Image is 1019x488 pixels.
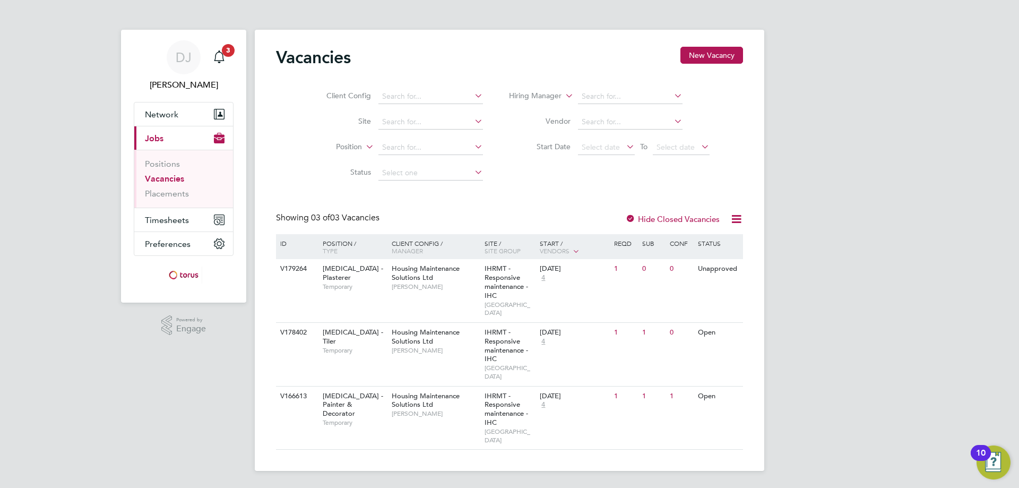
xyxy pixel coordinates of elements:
a: DJ[PERSON_NAME] [134,40,234,91]
div: 1 [640,323,667,343]
span: DJ [176,50,192,64]
span: Housing Maintenance Solutions Ltd [392,391,460,409]
span: [PERSON_NAME] [392,346,479,355]
span: Select date [582,142,620,152]
div: Site / [482,234,538,260]
a: 3 [209,40,230,74]
a: Positions [145,159,180,169]
div: Sub [640,234,667,252]
label: Start Date [509,142,571,151]
div: [DATE] [540,264,609,273]
label: Vendor [509,116,571,126]
span: Type [323,246,338,255]
span: [PERSON_NAME] [392,282,479,291]
span: Powered by [176,315,206,324]
span: IHRMT - Responsive maintenance - IHC [485,264,528,300]
span: To [637,140,651,153]
span: 4 [540,400,547,409]
input: Search for... [378,89,483,104]
span: [GEOGRAPHIC_DATA] [485,364,535,380]
span: Select date [657,142,695,152]
label: Site [310,116,371,126]
span: Temporary [323,418,386,427]
span: Site Group [485,246,521,255]
button: Jobs [134,126,233,150]
div: Start / [537,234,611,261]
button: Open Resource Center, 10 new notifications [977,446,1011,480]
div: 1 [667,387,695,406]
input: Search for... [578,89,683,104]
h2: Vacancies [276,47,351,68]
div: 10 [976,453,986,467]
span: [GEOGRAPHIC_DATA] [485,427,535,444]
div: [DATE] [540,328,609,337]
span: Preferences [145,239,191,249]
div: Conf [667,234,695,252]
span: Timesheets [145,215,189,225]
span: [MEDICAL_DATA] - Painter & Decorator [323,391,383,418]
a: Powered byEngage [161,315,206,336]
button: Preferences [134,232,233,255]
label: Hiring Manager [500,91,562,101]
div: 1 [611,323,639,343]
a: Go to home page [134,267,234,284]
span: Daniel Johnson [134,79,234,91]
span: Network [145,109,178,119]
span: Manager [392,246,423,255]
div: [DATE] [540,392,609,401]
label: Hide Closed Vacancies [625,214,720,224]
div: Client Config / [389,234,482,260]
span: 3 [222,44,235,57]
div: 0 [640,259,667,279]
div: Unapproved [695,259,741,279]
button: Network [134,102,233,126]
div: Showing [276,212,382,224]
input: Search for... [578,115,683,130]
div: 0 [667,259,695,279]
span: 4 [540,337,547,346]
label: Status [310,167,371,177]
span: Engage [176,324,206,333]
span: Housing Maintenance Solutions Ltd [392,328,460,346]
label: Position [301,142,362,152]
span: Temporary [323,282,386,291]
div: Position / [315,234,389,260]
div: V178402 [278,323,315,343]
span: Temporary [323,346,386,355]
div: 0 [667,323,695,343]
div: Status [695,234,741,252]
span: Vendors [540,246,569,255]
div: V179264 [278,259,315,279]
span: 03 of [311,212,330,223]
button: Timesheets [134,208,233,232]
button: New Vacancy [680,47,743,64]
div: Open [695,323,741,343]
a: Placements [145,189,189,199]
span: Jobs [145,133,163,143]
span: IHRMT - Responsive maintenance - IHC [485,328,528,364]
div: 1 [611,387,639,406]
span: Housing Maintenance Solutions Ltd [392,264,460,282]
input: Select one [378,166,483,181]
span: 4 [540,273,547,282]
div: Jobs [134,150,233,208]
input: Search for... [378,140,483,155]
span: IHRMT - Responsive maintenance - IHC [485,391,528,427]
div: Reqd [611,234,639,252]
img: torus-logo-retina.png [165,267,202,284]
div: 1 [640,387,667,406]
span: [MEDICAL_DATA] - Tiler [323,328,383,346]
nav: Main navigation [121,30,246,303]
span: 03 Vacancies [311,212,379,223]
div: Open [695,387,741,406]
div: 1 [611,259,639,279]
input: Search for... [378,115,483,130]
a: Vacancies [145,174,184,184]
span: [PERSON_NAME] [392,409,479,418]
span: [GEOGRAPHIC_DATA] [485,301,535,317]
div: V166613 [278,387,315,406]
label: Client Config [310,91,371,100]
div: ID [278,234,315,252]
span: [MEDICAL_DATA] - Plasterer [323,264,383,282]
